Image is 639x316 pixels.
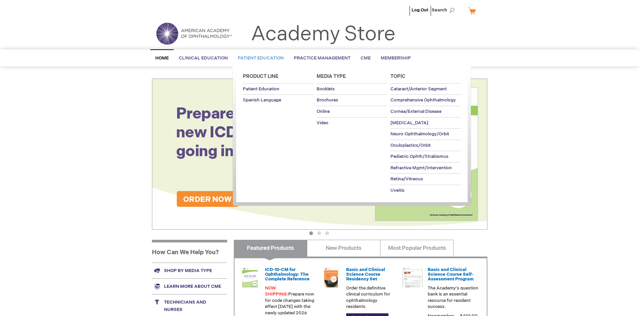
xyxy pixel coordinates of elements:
[317,74,346,79] span: Media Type
[390,131,449,137] span: Neuro-Ophthalmology/Orbit
[346,285,397,310] p: Order the definitive clinical curriculum for ophthalmology residents.
[390,176,423,182] span: Retina/Vitreous
[152,240,227,263] h1: How Can We Help You?
[390,165,452,171] span: Refractive Mgmt/Intervention
[428,267,474,282] a: Basic and Clinical Science Course Self-Assessment Program
[346,267,385,282] a: Basic and Clinical Science Course Residency Set
[403,267,423,287] img: bcscself_20.jpg
[155,55,169,61] span: Home
[152,263,227,278] a: Shop by media type
[243,86,279,92] span: Patient Education
[432,3,457,17] span: Search
[390,154,448,159] span: Pediatric Ophth/Strabismus
[321,267,341,287] img: 02850963u_47.png
[390,97,456,103] span: Comprehensive Ophthalmology
[317,231,321,235] button: 2 of 3
[380,240,454,257] a: Most Popular Products
[361,55,371,61] span: CME
[317,120,328,126] span: Video
[412,7,428,13] a: Log Out
[294,55,351,61] span: Practice Management
[309,231,313,235] button: 1 of 3
[234,240,307,257] a: Featured Products
[243,97,281,103] span: Spanish Language
[390,109,441,114] span: Cornea/External Disease
[390,86,447,92] span: Cataract/Anterior Segment
[240,267,260,287] img: 0120008u_42.png
[325,231,329,235] button: 3 of 3
[265,285,288,297] font: NOW SHIPPING:
[251,22,395,46] a: Academy Store
[390,143,431,148] span: Oculoplastics/Orbit
[390,120,428,126] span: [MEDICAL_DATA]
[152,278,227,294] a: Learn more about CME
[390,74,406,79] span: Topic
[307,240,380,257] a: New Products
[179,55,228,61] span: Clinical Education
[238,55,284,61] span: Patient Education
[390,188,405,193] span: Uveitis
[317,97,338,103] span: Brochures
[243,74,278,79] span: Product Line
[317,109,330,114] span: Online
[428,285,479,310] p: The Academy's question bank is an essential resource for resident success.
[265,267,310,282] a: ICD-10-CM for Ophthalmology: The Complete Reference
[317,86,335,92] span: Booklets
[381,55,411,61] span: Membership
